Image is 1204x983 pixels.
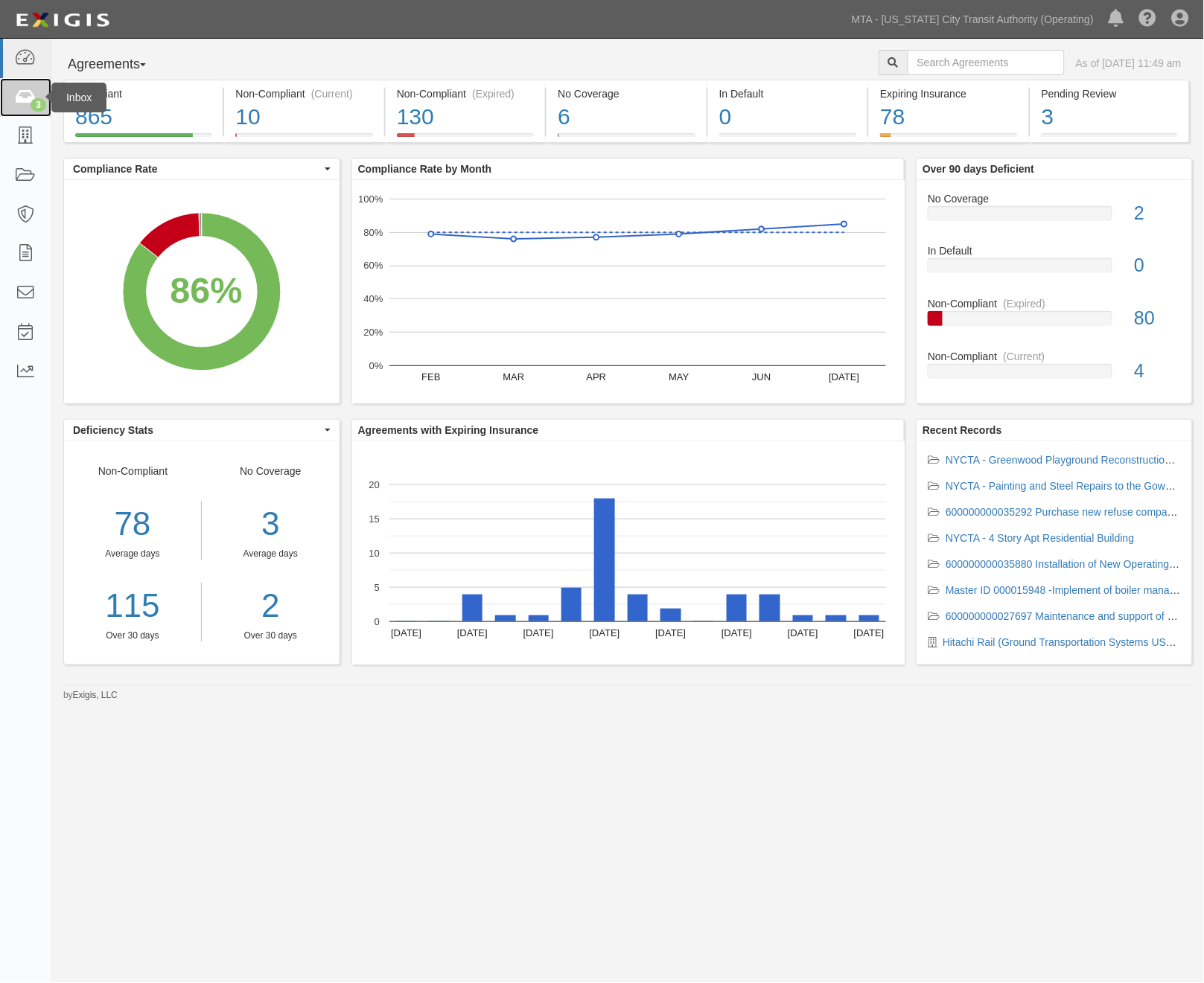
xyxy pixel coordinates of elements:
[708,133,867,145] a: In Default0
[722,627,752,638] text: [DATE]
[421,371,440,382] text: FEB
[363,227,383,238] text: 80%
[1124,252,1192,279] div: 0
[1042,86,1178,101] div: Pending Review
[917,296,1192,311] div: Non-Compliant
[1124,305,1192,332] div: 80
[375,616,380,627] text: 0
[558,86,695,101] div: No Coverage
[391,627,421,638] text: [DATE]
[880,101,1017,133] div: 78
[224,133,383,145] a: Non-Compliant(Current)10
[213,548,328,560] div: Average days
[64,583,201,630] a: 115
[752,371,771,382] text: JUN
[669,371,689,382] text: MAY
[213,583,328,630] a: 2
[1042,101,1178,133] div: 3
[63,689,118,702] small: by
[928,349,1181,391] a: Non-Compliant(Current)4
[844,4,1101,34] a: MTA - [US_STATE] City Transit Authority (Operating)
[73,423,321,438] span: Deficiency Stats
[655,627,686,638] text: [DATE]
[51,83,106,112] div: Inbox
[917,349,1192,364] div: Non-Compliant
[64,548,201,560] div: Average days
[64,159,340,179] button: Compliance Rate
[523,627,554,638] text: [DATE]
[880,86,1017,101] div: Expiring Insurance
[375,582,380,593] text: 5
[1124,200,1192,227] div: 2
[397,86,534,101] div: Non-Compliant (Expired)
[928,243,1181,296] a: In Default0
[946,532,1134,544] a: NYCTA - 4 Story Apt Residential Building
[923,163,1034,175] b: Over 90 days Deficient
[358,163,492,175] b: Compliance Rate by Month
[311,86,353,101] div: (Current)
[923,424,1002,436] b: Recent Records
[369,548,379,559] text: 10
[829,371,859,382] text: [DATE]
[719,101,856,133] div: 0
[63,133,223,145] a: Compliant865
[917,191,1192,206] div: No Coverage
[369,479,379,490] text: 20
[586,371,606,382] text: APR
[1031,133,1190,145] a: Pending Review3
[235,101,372,133] div: 10
[1004,296,1046,311] div: (Expired)
[369,360,383,371] text: 0%
[1076,56,1182,71] div: As of [DATE] 11:49 am
[64,420,340,441] button: Deficiency Stats
[869,133,1028,145] a: Expiring Insurance78
[558,101,695,133] div: 6
[64,501,201,548] div: 78
[352,180,905,403] svg: A chart.
[170,265,242,316] div: 86%
[31,98,46,112] div: 3
[363,260,383,271] text: 60%
[363,327,383,338] text: 20%
[928,296,1181,349] a: Non-Compliant(Expired)80
[73,690,118,700] a: Exigis, LLC
[358,424,539,436] b: Agreements with Expiring Insurance
[908,50,1065,75] input: Search Agreements
[213,630,328,642] div: Over 30 days
[457,627,488,638] text: [DATE]
[73,161,321,176] span: Compliance Rate
[397,101,534,133] div: 130
[547,133,706,145] a: No Coverage6
[213,501,328,548] div: 3
[363,293,383,304] text: 40%
[64,180,340,403] svg: A chart.
[369,513,379,525] text: 15
[788,627,818,638] text: [DATE]
[352,441,905,665] svg: A chart.
[1139,10,1157,28] i: Help Center - Complianz
[854,627,885,638] text: [DATE]
[503,371,524,382] text: MAR
[917,243,1192,258] div: In Default
[928,191,1181,244] a: No Coverage2
[75,86,211,101] div: Compliant
[358,193,383,205] text: 100%
[719,86,856,101] div: In Default
[1124,358,1192,385] div: 4
[64,630,201,642] div: Over 30 days
[472,86,515,101] div: (Expired)
[235,86,372,101] div: Non-Compliant (Current)
[11,7,114,33] img: Logo
[589,627,619,638] text: [DATE]
[1004,349,1045,364] div: (Current)
[75,101,211,133] div: 865
[202,464,340,642] div: No Coverage
[63,50,175,80] button: Agreements
[64,464,202,642] div: Non-Compliant
[946,506,1190,518] a: 600000000035292 Purchase new refuse compactors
